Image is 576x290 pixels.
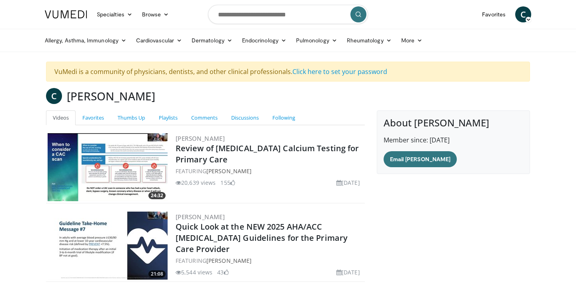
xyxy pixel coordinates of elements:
[384,135,523,145] p: Member since: [DATE]
[515,6,531,22] a: C
[176,178,216,187] li: 20,639 views
[176,143,359,165] a: Review of [MEDICAL_DATA] Calcium Testing for Primary Care
[396,32,427,48] a: More
[206,257,252,264] a: [PERSON_NAME]
[217,268,228,276] li: 43
[208,5,368,24] input: Search topics, interventions
[291,32,342,48] a: Pulmonology
[137,6,174,22] a: Browse
[48,212,168,280] a: 21:08
[184,110,224,125] a: Comments
[384,117,523,129] h4: About [PERSON_NAME]
[477,6,510,22] a: Favorites
[176,213,225,221] a: [PERSON_NAME]
[292,67,387,76] a: Click here to set your password
[266,110,302,125] a: Following
[206,167,252,175] a: [PERSON_NAME]
[45,10,87,18] img: VuMedi Logo
[176,221,348,254] a: Quick Look at the NEW 2025 AHA/ACC [MEDICAL_DATA] Guidelines for the Primary Care Provider
[111,110,152,125] a: Thumbs Up
[46,88,62,104] a: C
[384,151,457,167] a: Email [PERSON_NAME]
[148,192,166,199] span: 24:32
[48,212,168,280] img: 70e59e78-c1d2-4405-a6ca-1ab5561aaba6.300x170_q85_crop-smart_upscale.jpg
[48,133,168,201] a: 24:32
[92,6,137,22] a: Specialties
[46,110,76,125] a: Videos
[176,134,225,142] a: [PERSON_NAME]
[76,110,111,125] a: Favorites
[237,32,291,48] a: Endocrinology
[48,133,168,201] img: f4af32e0-a3f3-4dd9-8ed6-e543ca885e6d.300x170_q85_crop-smart_upscale.jpg
[176,256,363,265] div: FEATURING
[187,32,237,48] a: Dermatology
[224,110,266,125] a: Discussions
[46,62,530,82] div: VuMedi is a community of physicians, dentists, and other clinical professionals.
[336,178,360,187] li: [DATE]
[220,178,235,187] li: 155
[176,167,363,175] div: FEATURING
[40,32,131,48] a: Allergy, Asthma, Immunology
[67,88,155,104] h3: [PERSON_NAME]
[342,32,396,48] a: Rheumatology
[152,110,184,125] a: Playlists
[148,270,166,278] span: 21:08
[336,268,360,276] li: [DATE]
[176,268,212,276] li: 5,544 views
[131,32,187,48] a: Cardiovascular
